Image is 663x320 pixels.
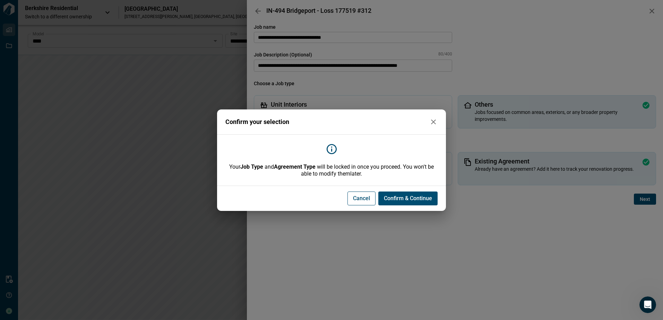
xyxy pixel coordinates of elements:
[274,163,316,170] b: Agreement Type
[353,195,370,202] span: Cancel
[240,163,263,170] b: Job Type
[639,296,656,313] iframe: Intercom live chat
[384,195,432,202] span: Confirm & Continue
[347,192,376,205] button: Cancel
[225,163,438,177] span: Your and will be locked in once you proceed. You won't be able to modify them later.
[225,118,289,125] span: Confirm your selection
[378,192,438,205] button: Confirm & Continue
